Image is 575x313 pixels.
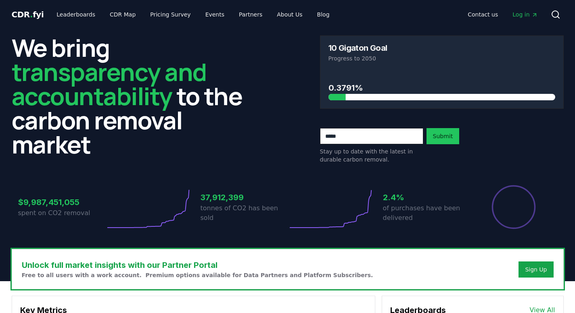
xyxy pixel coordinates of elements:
a: CDR.fyi [12,9,44,20]
nav: Main [50,7,336,22]
button: Submit [427,128,460,144]
span: . [30,10,33,19]
a: Sign Up [525,265,547,274]
nav: Main [461,7,544,22]
span: Log in [512,10,537,19]
h3: 10 Gigaton Goal [328,44,387,52]
p: of purchases have been delivered [383,203,470,223]
a: Log in [506,7,544,22]
h3: 2.4% [383,191,470,203]
a: Pricing Survey [144,7,197,22]
div: Percentage of sales delivered [491,184,536,230]
a: Partners [232,7,269,22]
a: Contact us [461,7,504,22]
span: CDR fyi [12,10,44,19]
a: About Us [270,7,309,22]
a: Leaderboards [50,7,102,22]
p: tonnes of CO2 has been sold [201,203,288,223]
p: spent on CO2 removal [18,208,105,218]
p: Progress to 2050 [328,54,555,62]
p: Free to all users with a work account. Premium options available for Data Partners and Platform S... [22,271,373,279]
a: CDR Map [103,7,142,22]
a: Events [199,7,231,22]
button: Sign Up [519,261,553,278]
h3: $9,987,451,055 [18,196,105,208]
h3: 37,912,399 [201,191,288,203]
h2: We bring to the carbon removal market [12,35,255,156]
h3: 0.3791% [328,82,555,94]
p: Stay up to date with the latest in durable carbon removal. [320,147,423,164]
span: transparency and accountability [12,55,207,112]
a: Blog [311,7,336,22]
h3: Unlock full market insights with our Partner Portal [22,259,373,271]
